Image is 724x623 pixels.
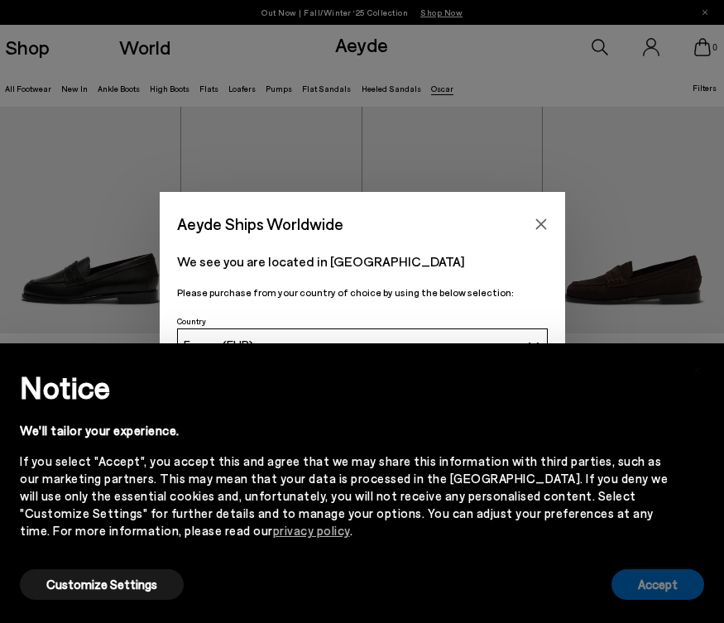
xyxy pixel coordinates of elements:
span: France (EUR) [184,338,253,352]
h2: Notice [20,366,678,409]
span: × [692,356,703,380]
button: Customize Settings [20,569,184,600]
a: privacy policy [273,523,350,538]
button: Close this notice [678,348,717,388]
span: Aeyde Ships Worldwide [177,209,343,238]
span: Country [177,316,206,326]
div: We'll tailor your experience. [20,422,678,439]
button: Accept [611,569,704,600]
p: Please purchase from your country of choice by using the below selection: [177,285,548,300]
button: Close [529,212,554,237]
div: If you select "Accept", you accept this and agree that we may share this information with third p... [20,453,678,539]
p: We see you are located in [GEOGRAPHIC_DATA] [177,252,548,271]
